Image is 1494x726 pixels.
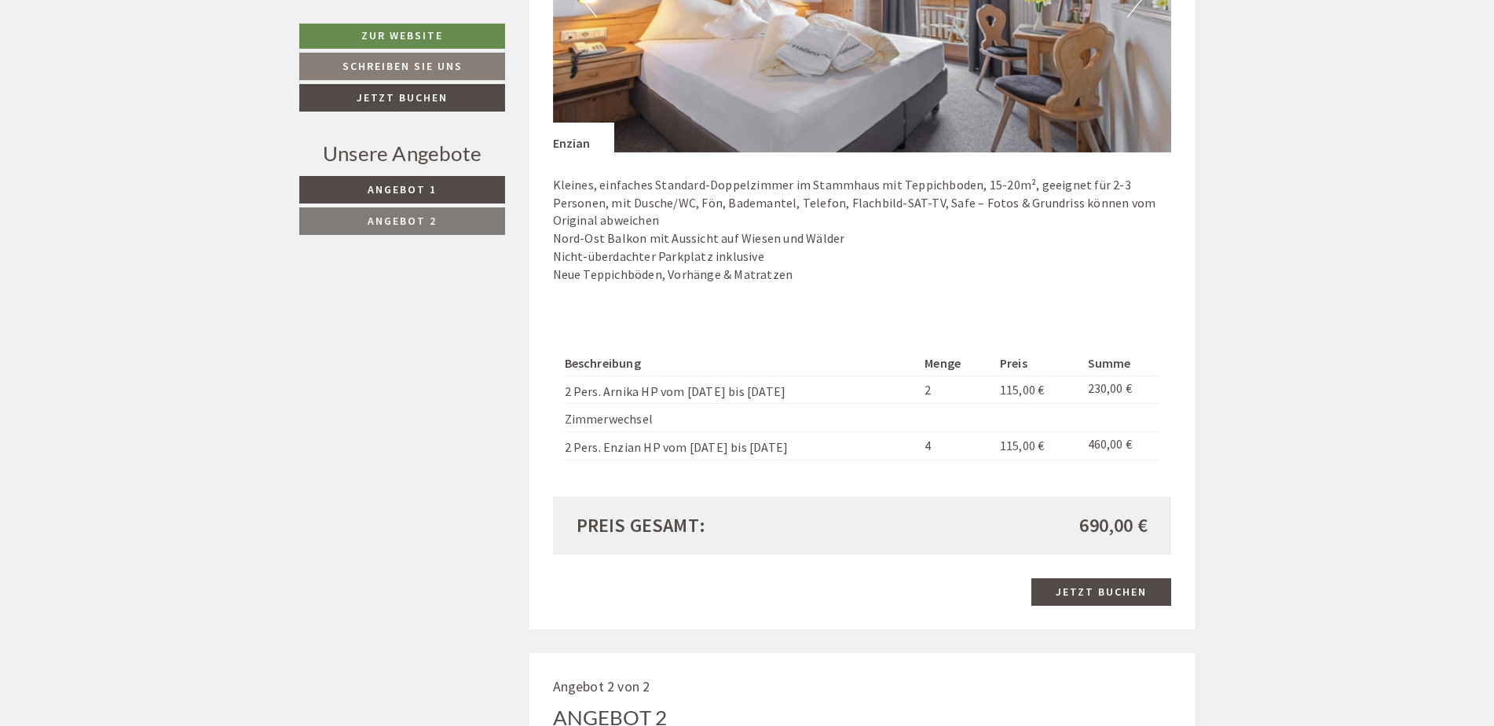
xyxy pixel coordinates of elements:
div: Preis gesamt: [565,512,862,539]
td: 4 [918,432,993,460]
p: Kleines, einfaches Standard-Doppelzimmer im Stammhaus mit Teppichboden, 15-20m², geeignet für 2-3... [553,176,1172,284]
td: 2 [918,376,993,404]
button: Senden [525,414,619,442]
div: Montag [275,13,343,39]
th: Beschreibung [565,351,919,376]
a: Zur Website [299,24,505,49]
a: Jetzt buchen [1031,578,1171,606]
span: 115,00 € [1000,438,1045,453]
span: 690,00 € [1079,512,1148,539]
div: Enzian [553,123,614,152]
div: Unsere Angebote [299,139,505,168]
span: Angebot 1 [368,182,437,196]
a: Jetzt buchen [299,84,505,112]
td: 2 Pers. Enzian HP vom [DATE] bis [DATE] [565,432,919,460]
div: Guten Tag, wie können wir Ihnen helfen? [362,43,606,91]
span: Angebot 2 [368,214,437,228]
td: 460,00 € [1082,432,1160,460]
td: 2 Pers. Arnika HP vom [DATE] bis [DATE] [565,376,919,404]
a: Schreiben Sie uns [299,53,505,80]
small: 09:33 [370,77,595,88]
td: 230,00 € [1082,376,1160,404]
div: Sie [370,46,595,59]
th: Summe [1082,351,1160,376]
th: Preis [994,351,1082,376]
span: Angebot 2 von 2 [553,677,650,695]
th: Menge [918,351,993,376]
td: Zimmerwechsel [565,404,919,432]
span: 115,00 € [1000,382,1045,398]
